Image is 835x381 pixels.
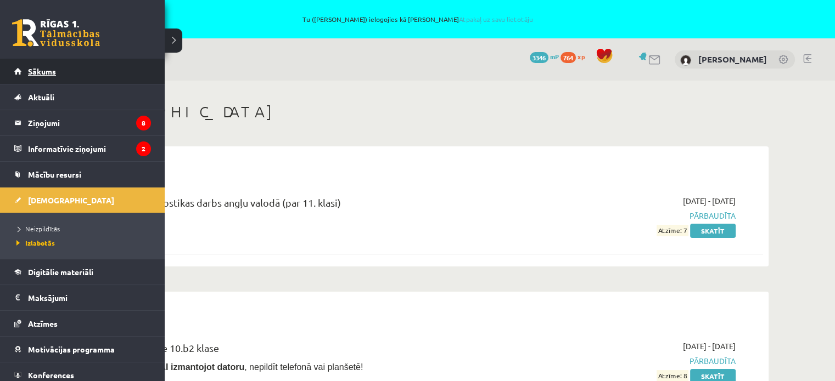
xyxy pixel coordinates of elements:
[530,52,559,61] a: 3346 mP
[529,355,736,367] span: Pārbaudīta
[28,136,151,161] legend: Informatīvie ziņojumi
[459,15,533,24] a: Atpakaļ uz savu lietotāju
[680,55,691,66] img: Amanda Lorberga
[14,224,60,233] span: Neizpildītās
[12,19,100,47] a: Rīgas 1. Tālmācības vidusskola
[14,162,151,187] a: Mācību resursi
[136,116,151,130] i: 8
[28,195,114,205] span: [DEMOGRAPHIC_DATA]
[28,66,56,76] span: Sākums
[690,224,736,238] a: Skatīt
[28,92,54,102] span: Aktuāli
[14,311,151,336] a: Atzīmes
[14,285,151,310] a: Maksājumi
[136,141,151,156] i: 2
[657,225,688,236] span: Atzīme: 7
[14,110,151,135] a: Ziņojumi8
[82,340,512,361] div: Datorika 1. ieskaite 10.b2 klase
[14,224,154,234] a: Neizpildītās
[141,362,244,372] b: , TIKAI izmantojot datoru
[28,285,151,310] legend: Maksājumi
[14,259,151,285] a: Digitālie materiāli
[66,103,769,121] h1: [DEMOGRAPHIC_DATA]
[28,169,81,179] span: Mācību resursi
[28,267,93,277] span: Digitālie materiāli
[82,195,512,215] div: 12.b2 klases diagnostikas darbs angļu valodā (par 11. klasi)
[683,340,736,352] span: [DATE] - [DATE]
[529,210,736,221] span: Pārbaudīta
[561,52,590,61] a: 764 xp
[14,238,55,247] span: Izlabotās
[530,52,548,63] span: 3346
[28,370,74,380] span: Konferences
[578,52,585,61] span: xp
[698,54,767,65] a: [PERSON_NAME]
[550,52,559,61] span: mP
[14,59,151,84] a: Sākums
[683,195,736,207] span: [DATE] - [DATE]
[82,362,363,372] span: Ieskaite jāpilda , nepildīt telefonā vai planšetē!
[28,319,58,328] span: Atzīmes
[28,344,115,354] span: Motivācijas programma
[14,136,151,161] a: Informatīvie ziņojumi2
[14,84,151,110] a: Aktuāli
[14,337,151,362] a: Motivācijas programma
[14,238,154,248] a: Izlabotās
[14,187,151,213] a: [DEMOGRAPHIC_DATA]
[28,110,151,135] legend: Ziņojumi
[561,52,576,63] span: 764
[83,16,752,22] span: Tu ([PERSON_NAME]) ielogojies kā [PERSON_NAME]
